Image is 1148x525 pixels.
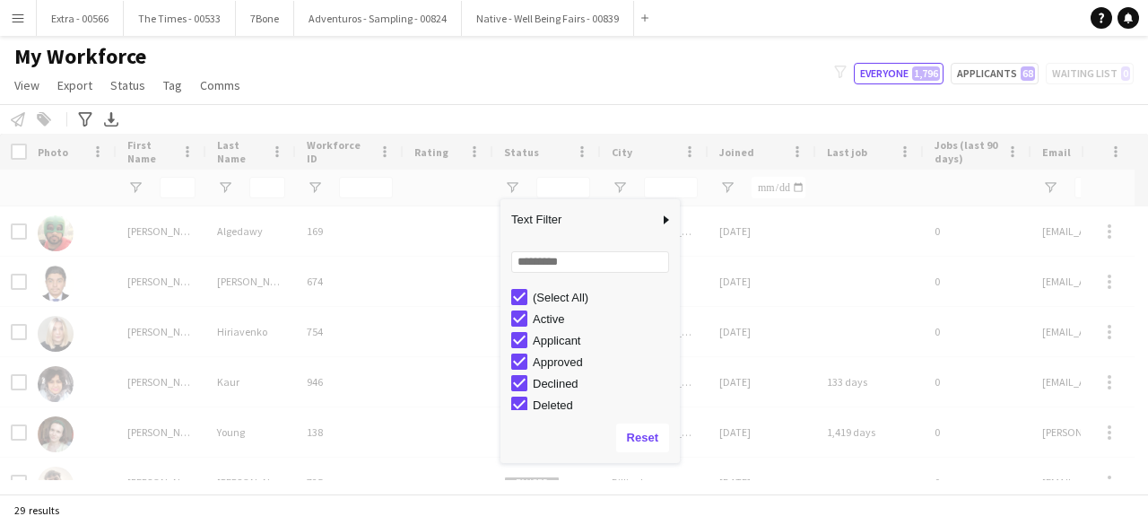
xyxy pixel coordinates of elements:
[533,377,674,390] div: Declined
[1021,66,1035,81] span: 68
[57,77,92,93] span: Export
[110,77,145,93] span: Status
[163,77,182,93] span: Tag
[533,355,674,369] div: Approved
[511,251,669,273] input: Search filter values
[616,424,669,452] button: Reset
[533,291,674,304] div: (Select All)
[462,1,634,36] button: Native - Well Being Fairs - 00839
[50,74,100,97] a: Export
[500,286,680,523] div: Filter List
[7,74,47,97] a: View
[533,312,674,326] div: Active
[236,1,294,36] button: 7Bone
[14,77,39,93] span: View
[854,63,944,84] button: Everyone1,796
[912,66,940,81] span: 1,796
[124,1,236,36] button: The Times - 00533
[200,77,240,93] span: Comms
[500,199,680,463] div: Column Filter
[100,109,122,130] app-action-btn: Export XLSX
[103,74,152,97] a: Status
[37,1,124,36] button: Extra - 00566
[14,43,146,70] span: My Workforce
[500,205,658,235] span: Text Filter
[533,334,674,347] div: Applicant
[294,1,462,36] button: Adventuros - Sampling - 00824
[156,74,189,97] a: Tag
[74,109,96,130] app-action-btn: Advanced filters
[533,398,674,412] div: Deleted
[951,63,1039,84] button: Applicants68
[193,74,248,97] a: Comms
